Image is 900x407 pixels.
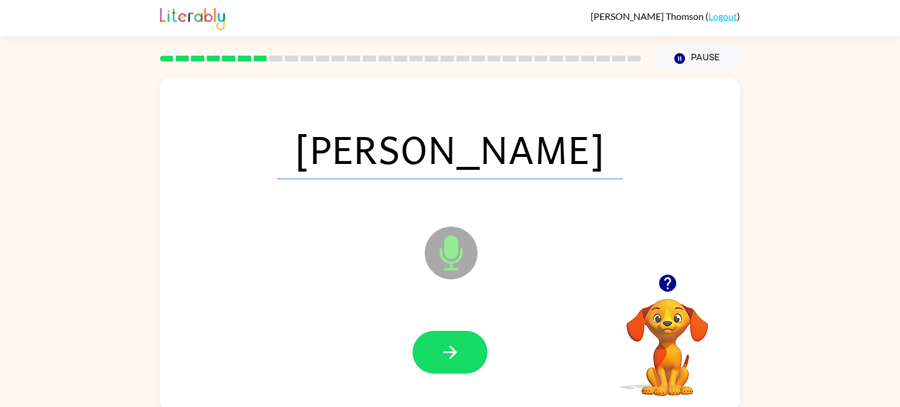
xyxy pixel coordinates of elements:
[277,118,623,179] span: [PERSON_NAME]
[708,11,737,22] a: Logout
[655,45,740,72] button: Pause
[591,11,740,22] div: ( )
[160,5,225,30] img: Literably
[591,11,705,22] span: [PERSON_NAME] Thomson
[609,281,726,398] video: Your browser must support playing .mp4 files to use Literably. Please try using another browser.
